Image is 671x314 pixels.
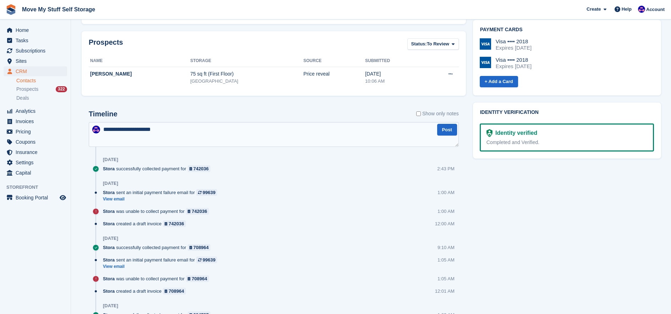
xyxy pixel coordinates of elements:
a: Prospects 322 [16,86,67,93]
span: Subscriptions [16,46,58,56]
span: Insurance [16,147,58,157]
img: Jade Whetnall [638,6,645,13]
div: 742036 [193,165,209,172]
span: CRM [16,66,58,76]
a: menu [4,158,67,167]
label: Show only notes [416,110,459,117]
div: Expires [DATE] [496,45,532,51]
a: + Add a Card [480,76,518,88]
div: [DATE] [103,236,118,241]
span: Stora [103,257,115,263]
a: 742036 [163,220,186,227]
a: 99639 [196,257,217,263]
th: Submitted [365,55,424,67]
div: was unable to collect payment for [103,208,213,215]
div: 99639 [203,257,215,263]
div: 12:00 AM [435,220,455,227]
img: Jade Whetnall [92,126,100,133]
div: 10:06 AM [365,78,424,85]
a: 99639 [196,189,217,196]
a: 708964 [186,275,209,282]
div: successfully collected payment for [103,244,214,251]
div: successfully collected payment for [103,165,214,172]
input: Show only notes [416,110,421,117]
a: Contacts [16,77,67,84]
div: Identity verified [493,129,537,137]
span: Stora [103,189,115,196]
div: 75 sq ft (First Floor) [190,70,303,78]
div: 99639 [203,189,215,196]
span: Stora [103,208,115,215]
a: menu [4,66,67,76]
span: Account [646,6,665,13]
div: Expires [DATE] [496,63,532,70]
img: Visa Logo [480,38,491,50]
span: Deals [16,95,29,101]
div: created a draft invoice [103,288,189,294]
a: View email [103,196,221,202]
div: [DATE] [103,303,118,309]
a: menu [4,193,67,203]
span: Invoices [16,116,58,126]
div: [DATE] [103,181,118,186]
span: Analytics [16,106,58,116]
span: Capital [16,168,58,178]
div: 708964 [193,244,209,251]
div: 708964 [169,288,184,294]
div: Completed and Verified. [486,139,647,146]
div: Price reveal [303,70,365,78]
div: 12:01 AM [435,288,455,294]
span: Create [587,6,601,13]
a: Preview store [59,193,67,202]
div: sent an initial payment failure email for [103,257,221,263]
a: menu [4,35,67,45]
div: [PERSON_NAME] [90,70,190,78]
div: was unable to collect payment for [103,275,213,282]
a: menu [4,116,67,126]
span: Pricing [16,127,58,137]
div: 708964 [192,275,207,282]
span: Tasks [16,35,58,45]
img: Identity Verification Ready [486,129,493,137]
h2: Timeline [89,110,117,118]
img: Visa Logo [480,57,491,68]
div: 322 [56,86,67,92]
img: stora-icon-8386f47178a22dfd0bd8f6a31ec36ba5ce8667c1dd55bd0f319d3a0aa187defe.svg [6,4,16,15]
span: To Review [427,40,449,48]
div: 742036 [169,220,184,227]
span: Stora [103,165,115,172]
span: Home [16,25,58,35]
span: Prospects [16,86,38,93]
h2: Prospects [89,38,123,51]
span: Settings [16,158,58,167]
div: [GEOGRAPHIC_DATA] [190,78,303,85]
a: 708964 [188,244,211,251]
th: Name [89,55,190,67]
a: menu [4,46,67,56]
a: Move My Stuff Self Storage [19,4,98,15]
div: 742036 [192,208,207,215]
a: menu [4,147,67,157]
span: Coupons [16,137,58,147]
th: Source [303,55,365,67]
div: 1:05 AM [438,257,455,263]
a: 742036 [186,208,209,215]
div: [DATE] [365,70,424,78]
th: Storage [190,55,303,67]
span: Stora [103,288,115,294]
span: Storefront [6,184,71,191]
span: Stora [103,244,115,251]
div: created a draft invoice [103,220,189,227]
span: Stora [103,220,115,227]
button: Post [437,124,457,136]
div: [DATE] [103,157,118,162]
div: 1:05 AM [438,275,455,282]
h2: Identity verification [480,110,654,115]
a: View email [103,264,221,270]
a: menu [4,106,67,116]
a: 708964 [163,288,186,294]
a: menu [4,137,67,147]
span: Sites [16,56,58,66]
span: Help [622,6,632,13]
div: 9:10 AM [438,244,455,251]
